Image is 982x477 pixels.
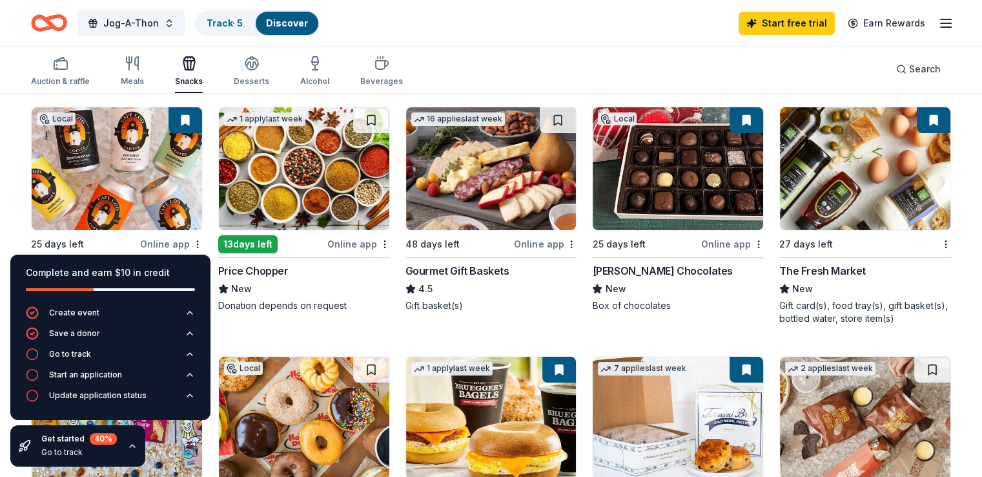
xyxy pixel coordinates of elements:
[300,50,329,93] button: Alcohol
[592,107,764,312] a: Image for Fedele's ChocolatesLocal25 days leftOnline app[PERSON_NAME] ChocolatesNewBox of chocolates
[592,263,732,279] div: [PERSON_NAME] Chocolates
[41,447,117,458] div: Go to track
[31,237,84,252] div: 25 days left
[405,263,509,279] div: Gourmet Gift Baskets
[219,107,389,230] img: Image for Price Chopper
[840,12,933,35] a: Earn Rewards
[26,306,195,327] button: Create event
[175,76,203,87] div: Snacks
[224,362,263,375] div: Local
[785,362,875,376] div: 2 applies last week
[121,50,144,93] button: Meals
[327,236,390,252] div: Online app
[701,236,764,252] div: Online app
[411,112,505,126] div: 16 applies last week
[49,308,99,318] div: Create event
[234,76,269,87] div: Desserts
[77,10,185,36] button: Jog-A-Thon
[103,16,159,31] span: Jog-A-Thon
[418,281,433,297] span: 4.5
[26,389,195,410] button: Update application status
[266,17,308,28] a: Discover
[779,107,951,325] a: Image for The Fresh Market27 days leftThe Fresh MarketNewGift card(s), food tray(s), gift basket(...
[140,236,203,252] div: Online app
[31,76,90,87] div: Auction & raffle
[605,281,626,297] span: New
[26,327,195,348] button: Save a donor
[49,328,100,339] div: Save a donor
[218,299,390,312] div: Donation depends on request
[593,107,763,230] img: Image for Fedele's Chocolates
[300,76,329,87] div: Alcohol
[360,76,403,87] div: Beverages
[49,370,122,380] div: Start an application
[406,107,577,230] img: Image for Gourmet Gift Baskets
[26,265,195,281] div: Complete and earn $10 in credit
[31,50,90,93] button: Auction & raffle
[26,368,195,389] button: Start an application
[218,263,289,279] div: Price Chopper
[90,433,117,445] div: 40 %
[598,112,637,125] div: Local
[218,235,278,253] div: 13 days left
[32,107,202,230] img: Image for Cape Cod Coffee
[41,433,117,445] div: Get started
[231,281,252,297] span: New
[195,10,320,36] button: Track· 5Discover
[224,112,305,126] div: 1 apply last week
[514,236,577,252] div: Online app
[886,56,951,82] button: Search
[218,107,390,312] a: Image for Price Chopper1 applylast week13days leftOnline appPrice ChopperNewDonation depends on r...
[411,362,493,376] div: 1 apply last week
[909,61,941,77] span: Search
[234,50,269,93] button: Desserts
[175,50,203,93] button: Snacks
[49,349,91,359] div: Go to track
[49,390,147,401] div: Update application status
[779,263,866,279] div: The Fresh Market
[26,348,195,368] button: Go to track
[592,299,764,312] div: Box of chocolates
[207,17,243,28] a: Track· 5
[37,112,76,125] div: Local
[360,50,403,93] button: Beverages
[592,237,645,252] div: 25 days left
[31,8,67,38] a: Home
[405,107,577,312] a: Image for Gourmet Gift Baskets16 applieslast week48 days leftOnline appGourmet Gift Baskets4.5Gif...
[598,362,688,376] div: 7 applies last week
[31,107,203,325] a: Image for Cape Cod CoffeeLocal25 days leftOnline appCape Cod CoffeeNewFreshly brewed coffee, gift...
[792,281,813,297] span: New
[739,12,835,35] a: Start free trial
[779,237,833,252] div: 27 days left
[780,107,950,230] img: Image for The Fresh Market
[405,299,577,312] div: Gift basket(s)
[405,237,460,252] div: 48 days left
[779,299,951,325] div: Gift card(s), food tray(s), gift basket(s), bottled water, store item(s)
[121,76,144,87] div: Meals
